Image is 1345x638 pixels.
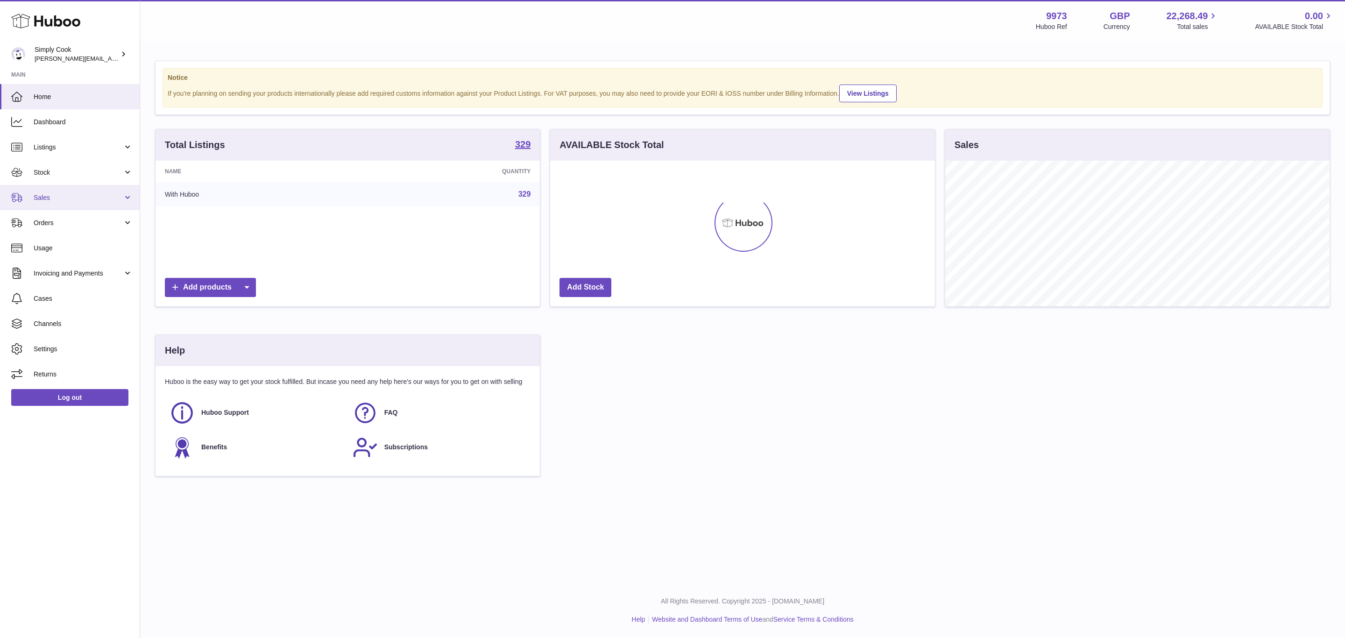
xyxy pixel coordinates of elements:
[559,139,664,151] h3: AVAILABLE Stock Total
[649,615,853,624] li: and
[34,319,133,328] span: Channels
[34,244,133,253] span: Usage
[165,139,225,151] h3: Total Listings
[34,92,133,101] span: Home
[515,140,531,151] a: 329
[34,143,123,152] span: Listings
[34,118,133,127] span: Dashboard
[201,408,249,417] span: Huboo Support
[35,45,119,63] div: Simply Cook
[652,616,762,623] a: Website and Dashboard Terms of Use
[1177,22,1218,31] span: Total sales
[1104,22,1130,31] div: Currency
[165,278,256,297] a: Add products
[148,597,1338,606] p: All Rights Reserved. Copyright 2025 - [DOMAIN_NAME]
[515,140,531,149] strong: 329
[1255,22,1334,31] span: AVAILABLE Stock Total
[165,377,531,386] p: Huboo is the easy way to get your stock fulfilled. But incase you need any help here's our ways f...
[955,139,979,151] h3: Sales
[35,55,187,62] span: [PERSON_NAME][EMAIL_ADDRESS][DOMAIN_NAME]
[34,219,123,227] span: Orders
[1166,10,1218,31] a: 22,268.49 Total sales
[353,400,526,425] a: FAQ
[156,182,358,206] td: With Huboo
[384,443,428,452] span: Subscriptions
[11,47,25,61] img: emma@simplycook.com
[1166,10,1208,22] span: 22,268.49
[1255,10,1334,31] a: 0.00 AVAILABLE Stock Total
[632,616,645,623] a: Help
[34,370,133,379] span: Returns
[168,83,1317,102] div: If you're planning on sending your products internationally please add required customs informati...
[773,616,854,623] a: Service Terms & Conditions
[1036,22,1067,31] div: Huboo Ref
[201,443,227,452] span: Benefits
[358,161,540,182] th: Quantity
[518,190,531,198] a: 329
[170,400,343,425] a: Huboo Support
[34,345,133,354] span: Settings
[1305,10,1323,22] span: 0.00
[165,344,185,357] h3: Help
[156,161,358,182] th: Name
[839,85,897,102] a: View Listings
[353,435,526,460] a: Subscriptions
[384,408,398,417] span: FAQ
[168,73,1317,82] strong: Notice
[170,435,343,460] a: Benefits
[34,294,133,303] span: Cases
[1046,10,1067,22] strong: 9973
[34,168,123,177] span: Stock
[559,278,611,297] a: Add Stock
[1110,10,1130,22] strong: GBP
[34,269,123,278] span: Invoicing and Payments
[34,193,123,202] span: Sales
[11,389,128,406] a: Log out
